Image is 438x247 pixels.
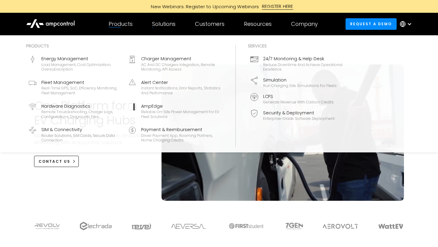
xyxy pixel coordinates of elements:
div: Products [109,21,133,27]
div: Energy Management [41,55,121,62]
div: Company [291,21,318,27]
a: SIM & ConnectivityRouter Solutions, SIM Cards, Secure Data Connection [26,124,123,145]
img: electrada logo [80,222,112,230]
div: New Webinars: Register to Upcoming Webinars [145,3,262,10]
a: Alert CenterInstant notifications, error reports, statistics and performance [126,77,223,98]
div: Real-time GPS, SoC, efficiency monitoring, fleet management [41,86,121,95]
div: Customers [195,21,224,27]
div: Charger Management [141,55,221,62]
div: Products [26,43,223,49]
a: New Webinars: Register to Upcoming WebinarsREGISTER HERE [82,3,356,10]
div: Hardware Diagnostics [41,103,121,110]
div: Enterprise-grade software deployment [263,116,335,121]
div: CONTACT US [39,159,70,164]
div: Simulation [263,77,337,83]
div: Security & Deployment [263,110,335,116]
div: Resources [244,21,272,27]
div: Fleet Management [41,79,121,86]
a: Fleet ManagementReal-time GPS, SoC, efficiency monitoring, fleet management [26,77,123,98]
div: Generate revenue with carbon credits [263,100,334,105]
div: Solutions [152,21,176,27]
a: Request a demo [346,18,397,30]
a: AmpEdgeReliable On-site Power Management for EV Fleet Solutions [126,100,223,122]
a: 24/7 Monitoring & Help DeskReduce downtime and achieve operational excellence [248,53,345,74]
div: SIM & Connectivity [41,126,121,133]
div: Reliable On-site Power Management for EV Fleet Solutions [141,110,221,119]
img: WattEV logo [378,224,404,229]
a: LCFSGenerate revenue with carbon credits [248,91,345,107]
img: Aerovolt Logo [322,224,359,229]
div: Router Solutions, SIM Cards, Secure Data Connection [41,133,121,143]
div: Driver Payment App, Roaming Partners, Home Charging Credits [141,133,221,143]
div: Reduce downtime and achieve operational excellence [263,62,343,72]
div: Alert Center [141,79,221,86]
div: Load management, cost optimization, oversubscription [41,62,121,72]
div: Payment & Reimbursement [141,126,221,133]
div: 24/7 Monitoring & Help Desk [263,55,343,62]
div: LCFS [263,93,334,100]
a: Hardware DiagnosticsRemote troubleshooting, charger logs, configurations, diagnostic files [26,100,123,122]
a: SimulationRun charging site simulations for fleets [248,74,345,91]
a: CONTACT US [34,156,79,167]
a: Energy ManagementLoad management, cost optimization, oversubscription [26,53,123,74]
a: Charger ManagementAC and DC chargers integration, remote monitoring, API access [126,53,223,74]
div: Services [248,43,345,49]
div: AmpEdge [141,103,221,110]
div: AC and DC chargers integration, remote monitoring, API access [141,62,221,72]
div: Instant notifications, error reports, statistics and performance [141,86,221,95]
div: Remote troubleshooting, charger logs, configurations, diagnostic files [41,110,121,119]
a: Payment & ReimbursementDriver Payment App, Roaming Partners, Home Charging Credits [126,124,223,145]
div: REGISTER HERE [262,3,293,10]
a: Security & DeploymentEnterprise-grade software deployment [248,107,345,123]
div: Run charging site simulations for fleets [263,83,337,88]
